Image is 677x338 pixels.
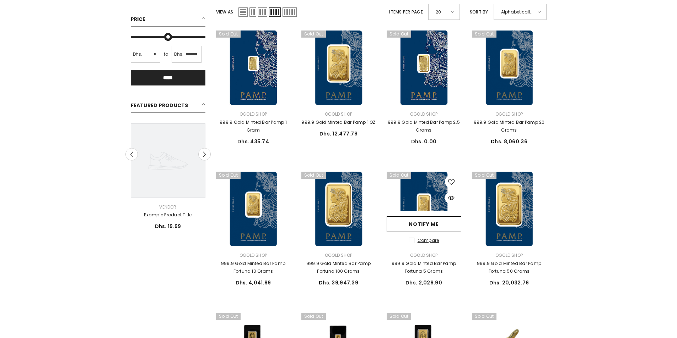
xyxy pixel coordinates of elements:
[319,279,358,286] span: Dhs. 39,947.39
[237,138,269,145] span: Dhs. 435.74
[325,111,352,117] a: Ogold Shop
[470,8,488,16] label: Sort by
[418,237,439,243] span: Compare
[301,118,376,126] a: 999.9 Gold Minted Bar Pamp 1 OZ
[428,4,460,20] div: 20
[410,111,437,117] a: Ogold Shop
[249,7,256,17] span: Grid 2
[216,31,241,38] span: Sold out
[410,252,437,258] a: Ogold Shop
[472,31,497,38] span: Sold out
[216,260,291,275] a: 999.9 Gold Minted Bar Pamp Fortuna 10 Grams
[162,50,170,58] span: to
[131,203,205,211] div: Vendor
[216,313,241,320] span: Sold out
[236,279,271,286] span: Dhs. 4,041.99
[216,118,291,134] a: 999.9 Gold Minted Bar Pamp 1 Gram
[283,7,297,17] span: Grid 5
[133,50,143,58] span: Dhs.
[216,172,241,179] span: Sold out
[387,118,461,134] a: 999.9 Gold Minted Bar Pamp 2.5 Grams
[301,313,326,320] span: Sold out
[445,192,458,204] button: Quick View
[436,7,446,17] span: 20
[174,50,184,58] span: Dhs.
[238,7,248,17] span: List
[301,172,376,246] a: 999.9 Gold Minted Bar Pamp Fortuna 100 Grams
[501,7,533,17] span: Alphabetically, A-Z
[472,260,547,275] a: 999.9 Gold Minted Bar Pamp Fortuna 50 Grams
[472,172,547,246] a: 999.9 Gold Minted Bar Pamp Fortuna 50 Grams
[216,31,291,105] a: 999.9 Gold Minted Bar Pamp 1 Gram
[216,8,233,16] label: View as
[472,31,547,105] a: 999.9 Gold Minted Bar Pamp 20 Grams
[155,223,181,230] span: Dhs. 19.99
[472,118,547,134] a: 999.9 Gold Minted Bar Pamp 20 Grams
[240,111,267,117] a: Ogold Shop
[387,31,461,105] a: 999.9 Gold Minted Bar Pamp 2.5 Grams
[495,252,523,258] a: Ogold Shop
[131,211,205,219] a: Example product title
[301,31,326,38] span: Sold out
[301,260,376,275] a: 999.9 Gold Minted Bar Pamp Fortuna 100 Grams
[494,4,547,20] div: Alphabetically, A-Z
[240,252,267,258] a: Ogold Shop
[198,148,211,161] button: Next
[405,279,442,286] span: Dhs. 2,026.90
[389,8,423,16] label: Items per page
[301,172,326,179] span: Sold out
[411,138,437,145] span: Dhs. 0.00
[387,216,461,232] a: Notify me
[319,130,358,137] span: Dhs. 12,477.78
[216,172,291,246] a: 999.9 Gold Minted Bar Pamp Fortuna 10 Grams
[387,31,412,38] span: Sold out
[387,172,461,246] a: 999.9 Gold Minted Bar Pamp Fortuna 5 Grams
[325,252,352,258] a: Ogold Shop
[125,148,138,161] button: Previous
[472,172,497,179] span: Sold out
[387,260,461,275] a: 999.9 Gold Minted Bar Pamp Fortuna 5 Grams
[472,313,497,320] span: Sold out
[495,111,523,117] a: Ogold Shop
[131,16,146,23] span: Price
[131,100,205,113] h2: Featured Products
[491,138,527,145] span: Dhs. 8,060.36
[269,7,281,17] span: Grid 4
[258,7,267,17] span: Grid 3
[489,279,529,286] span: Dhs. 20,032.76
[387,172,412,179] span: Sold out
[387,313,412,320] span: Sold out
[301,31,376,105] a: 999.9 Gold Minted Bar Pamp 1 OZ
